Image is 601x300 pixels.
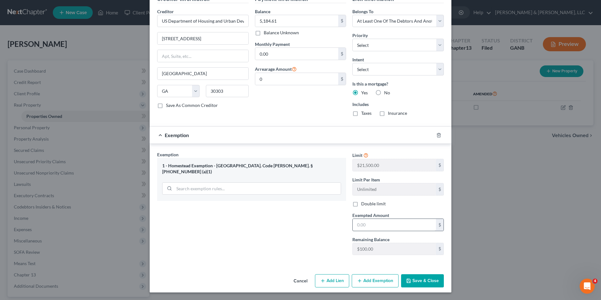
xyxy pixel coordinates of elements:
[352,33,368,38] span: Priority
[436,219,444,231] div: $
[353,159,436,171] input: --
[352,81,444,87] label: Is this a mortgage?
[352,9,373,14] span: Belongs To
[436,183,444,195] div: $
[255,73,339,85] input: 0.00
[361,110,372,116] label: Taxes
[162,163,341,175] div: 1 - Homestead Exemption - [GEOGRAPHIC_DATA]. Code [PERSON_NAME]. § [PHONE_NUMBER] (a)(1)
[264,30,299,36] label: Balance Unknown
[338,73,346,85] div: $
[361,201,386,207] label: Double limit
[352,153,362,158] span: Limit
[255,65,297,73] label: Arrearage Amount
[352,213,389,218] span: Exempted Amount
[352,56,364,63] label: Intent
[255,41,290,47] label: Monthly Payment
[353,219,436,231] input: 0.00
[352,274,399,287] button: Add Exemption
[580,279,595,294] iframe: Intercom live chat
[338,15,346,27] div: $
[436,159,444,171] div: $
[255,8,270,15] label: Balance
[157,68,248,80] input: Enter city...
[353,243,436,255] input: --
[361,90,368,96] label: Yes
[315,274,349,287] button: Add Lien
[593,279,598,284] span: 4
[206,85,248,97] input: Enter zip...
[352,101,444,108] label: Includes
[352,236,389,243] label: Remaining Balance
[352,176,380,183] label: Limit Per Item
[157,152,179,157] span: Exemption
[384,90,390,96] label: No
[401,274,444,287] button: Save & Close
[157,32,248,44] input: Enter address...
[157,15,249,27] input: Search creditor by name...
[166,102,218,108] label: Save As Common Creditor
[436,243,444,255] div: $
[157,9,174,14] span: Creditor
[338,48,346,60] div: $
[165,132,189,138] span: Exemption
[255,48,339,60] input: 0.00
[388,110,407,116] label: Insurance
[255,15,339,27] input: 0.00
[157,50,248,62] input: Apt, Suite, etc...
[174,183,341,195] input: Search exemption rules...
[353,183,436,195] input: --
[289,275,312,287] button: Cancel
